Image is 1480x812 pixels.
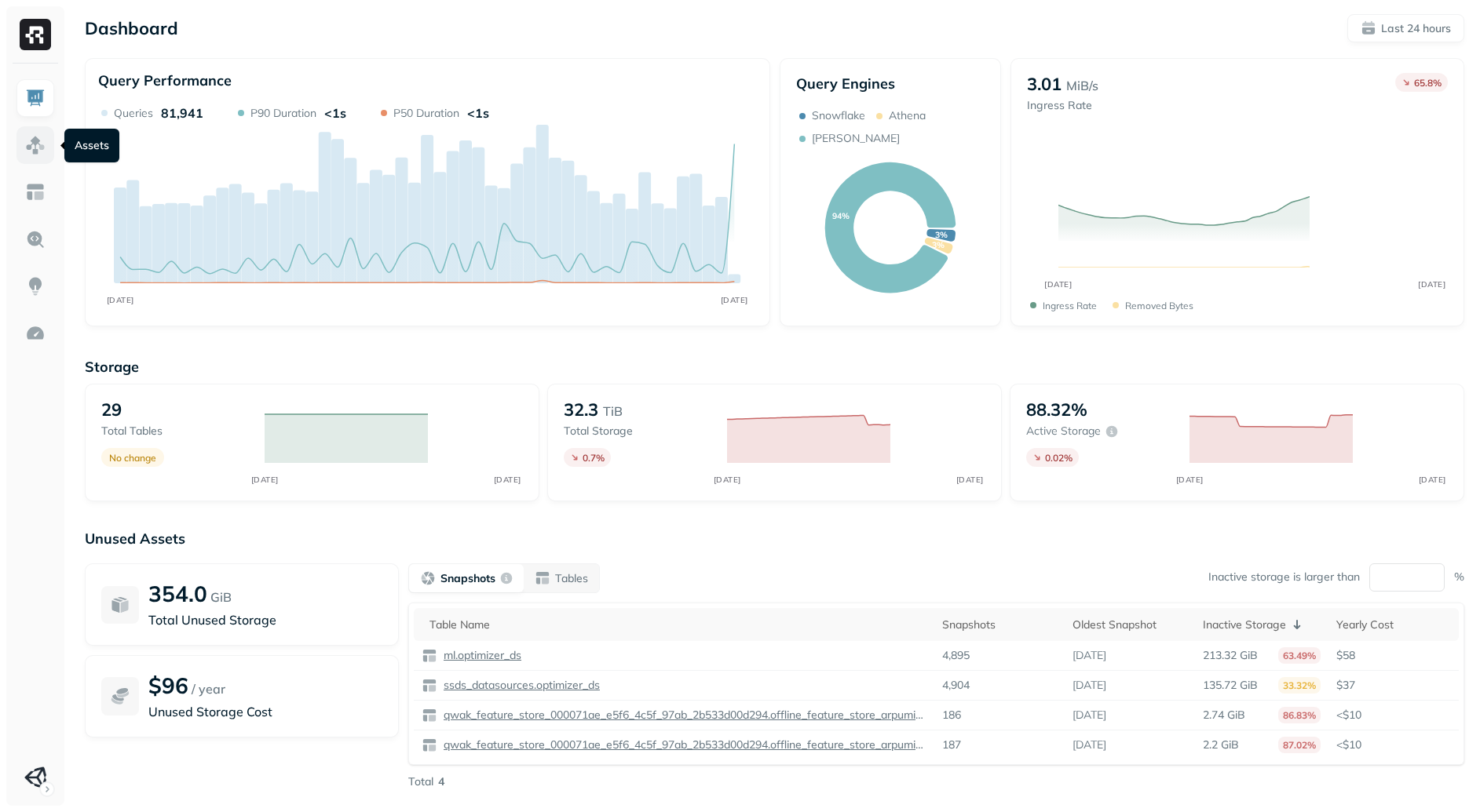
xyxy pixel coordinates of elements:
tspan: [DATE] [493,475,521,485]
p: $96 [148,672,188,699]
p: 0.02 % [1045,452,1073,464]
tspan: [DATE] [1418,475,1445,485]
p: Snapshots [440,571,495,586]
p: $58 [1336,648,1451,663]
p: Last 24 hours [1381,21,1451,36]
p: 4,904 [942,678,970,693]
p: Inactive Storage [1203,617,1286,632]
p: 213.32 GiB [1203,648,1258,663]
p: Athena [889,108,926,123]
p: Tables [555,571,588,586]
img: Unity [24,766,46,788]
tspan: [DATE] [107,295,134,304]
p: 3.01 [1027,73,1062,95]
tspan: [DATE] [1419,279,1446,289]
p: <$10 [1336,737,1451,752]
img: table [422,678,437,694]
img: table [422,648,437,664]
text: 94% [831,211,849,222]
p: TiB [603,402,623,421]
img: Assets [25,135,46,155]
p: Storage [85,358,1464,376]
p: 81,941 [161,105,203,121]
p: 354.0 [148,580,207,607]
p: <1s [324,105,346,121]
p: 65.8 % [1414,77,1442,89]
p: Snowflake [812,108,865,123]
p: Inactive storage is larger than [1208,570,1360,584]
img: Optimization [25,323,46,344]
p: [DATE] [1073,678,1106,693]
p: 135.72 GiB [1203,678,1258,693]
div: Yearly Cost [1336,617,1451,632]
tspan: [DATE] [956,475,983,485]
p: 29 [101,399,122,421]
img: Query Explorer [25,229,46,249]
p: Query Performance [98,71,232,89]
text: 3% [932,239,945,250]
a: ssds_datasources.optimizer_ds [437,678,600,693]
div: Snapshots [942,617,1057,632]
p: 33.32% [1278,677,1321,694]
p: Query Engines [796,75,985,93]
p: [PERSON_NAME] [812,131,900,146]
p: 4 [438,774,444,789]
tspan: [DATE] [1045,279,1073,289]
p: P90 Duration [250,106,316,121]
p: Total [408,774,433,789]
p: [DATE] [1073,708,1106,723]
img: Insights [25,276,46,297]
p: $37 [1336,678,1451,693]
p: Dashboard [85,17,178,39]
img: Ryft [20,19,51,50]
img: Dashboard [25,88,46,108]
p: Unused Storage Cost [148,702,382,721]
p: Ingress Rate [1043,300,1097,311]
div: Table Name [429,617,926,632]
p: Removed bytes [1125,300,1193,311]
p: Active storage [1026,424,1101,439]
a: qwak_feature_store_000071ae_e5f6_4c5f_97ab_2b533d00d294.offline_feature_store_arpumizer_game_user... [437,737,926,752]
text: 3% [935,229,948,240]
p: ml.optimizer_ds [440,648,521,663]
p: MiB/s [1066,76,1098,95]
tspan: [DATE] [713,475,740,485]
p: 87.02% [1278,737,1321,753]
button: Last 24 hours [1347,14,1464,42]
div: Oldest Snapshot [1073,617,1187,632]
p: [DATE] [1073,648,1106,663]
p: P50 Duration [393,106,459,121]
p: <$10 [1336,708,1451,723]
img: Asset Explorer [25,182,46,202]
p: GiB [210,588,232,606]
p: Total storage [564,424,711,439]
p: No change [109,452,156,464]
p: 0.7 % [583,452,605,464]
img: table [422,737,437,753]
p: ssds_datasources.optimizer_ds [440,678,600,693]
p: [DATE] [1073,737,1106,752]
p: 86.83% [1278,707,1321,723]
div: Assets [64,129,119,162]
p: 2.74 GiB [1203,708,1245,723]
p: qwak_feature_store_000071ae_e5f6_4c5f_97ab_2b533d00d294.offline_feature_store_arpumizer_game_user... [440,737,926,752]
p: <1s [467,105,489,121]
p: 187 [942,737,961,752]
p: 186 [942,708,961,723]
p: 63.49% [1278,647,1321,664]
p: qwak_feature_store_000071ae_e5f6_4c5f_97ab_2b533d00d294.offline_feature_store_arpumizer_user_leve... [440,708,926,723]
p: Total Unused Storage [148,610,382,629]
p: 32.3 [564,399,598,421]
a: ml.optimizer_ds [437,648,521,663]
tspan: [DATE] [250,475,278,485]
p: % [1454,570,1464,584]
p: 2.2 GiB [1203,737,1239,752]
a: qwak_feature_store_000071ae_e5f6_4c5f_97ab_2b533d00d294.offline_feature_store_arpumizer_user_leve... [437,708,926,723]
img: table [422,708,437,723]
p: 88.32% [1026,399,1087,421]
p: Total tables [101,424,249,439]
p: Ingress Rate [1027,98,1098,113]
p: 4,895 [942,648,970,663]
p: Queries [114,106,153,121]
p: Unused Assets [85,530,1464,548]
